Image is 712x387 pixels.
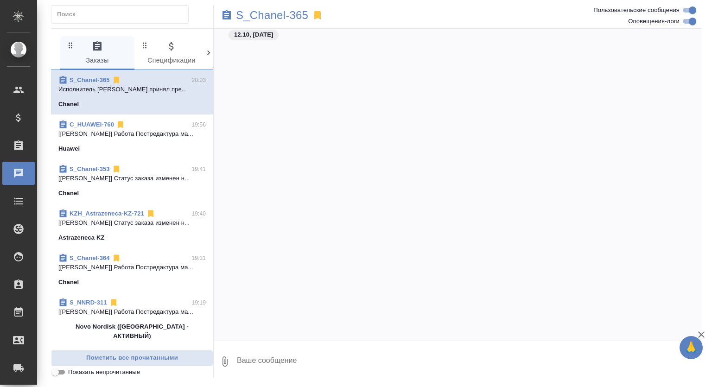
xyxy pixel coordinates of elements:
button: Пометить все прочитанными [51,350,213,366]
svg: Зажми и перетащи, чтобы поменять порядок вкладок [66,41,75,50]
span: Показать непрочитанные [68,368,140,377]
a: S_Chanel-353 [70,165,110,172]
p: Chanel [58,189,79,198]
div: S_Chanel-36419:31[[PERSON_NAME]] Работа Постредактура ма...Chanel [51,248,213,292]
span: Пользовательские сообщения [593,6,680,15]
p: [[PERSON_NAME]] Статус заказа изменен н... [58,218,206,228]
p: [[PERSON_NAME]] Работа Постредактура ма... [58,263,206,272]
div: C_HUAWEI-76019:56[[PERSON_NAME]] Работа Постредактура ма...Huawei [51,114,213,159]
p: 19:31 [191,254,206,263]
a: S_NNRD-311 [70,299,107,306]
p: 12.10, [DATE] [234,30,273,39]
a: S_Chanel-364 [70,254,110,261]
span: Оповещения-логи [628,17,680,26]
p: 19:40 [191,209,206,218]
div: S_Chanel-36520:03Исполнитель [PERSON_NAME] принял пре...Chanel [51,70,213,114]
svg: Отписаться [112,165,121,174]
p: 19:41 [191,165,206,174]
p: Astrazeneca KZ [58,233,105,242]
span: Пометить все прочитанными [56,353,208,363]
span: Заказы [66,41,129,66]
button: 🙏 [680,336,703,359]
p: Novo Nordisk ([GEOGRAPHIC_DATA] - АКТИВНЫЙ) [58,322,206,341]
svg: Отписаться [116,120,125,129]
a: S_Chanel-365 [236,11,308,20]
span: Спецификации [140,41,203,66]
a: KZH_Astrazeneca-KZ-721 [70,210,144,217]
svg: Отписаться [146,209,155,218]
div: S_NNRD-31119:19[[PERSON_NAME]] Работа Постредактура ма...Novo Nordisk ([GEOGRAPHIC_DATA] - АКТИВНЫЙ) [51,292,213,346]
input: Поиск [57,8,188,21]
svg: Зажми и перетащи, чтобы поменять порядок вкладок [140,41,149,50]
p: [[PERSON_NAME]] Работа Постредактура ма... [58,307,206,317]
svg: Отписаться [112,254,121,263]
a: C_HUAWEI-760 [70,121,114,128]
svg: Отписаться [109,298,118,307]
p: [[PERSON_NAME]] Работа Постредактура ма... [58,129,206,139]
div: S_Chanel-35319:41[[PERSON_NAME]] Статус заказа изменен н...Chanel [51,159,213,203]
p: Chanel [58,278,79,287]
div: KZH_Astrazeneca-KZ-72119:40[[PERSON_NAME]] Статус заказа изменен н...Astrazeneca KZ [51,203,213,248]
p: 19:56 [191,120,206,129]
p: 19:19 [191,298,206,307]
p: Chanel [58,100,79,109]
p: Исполнитель [PERSON_NAME] принял пре... [58,85,206,94]
p: [[PERSON_NAME]] Статус заказа изменен н... [58,174,206,183]
p: Huawei [58,144,80,153]
span: 🙏 [683,338,699,357]
p: 20:03 [191,76,206,85]
a: S_Chanel-365 [70,76,110,83]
